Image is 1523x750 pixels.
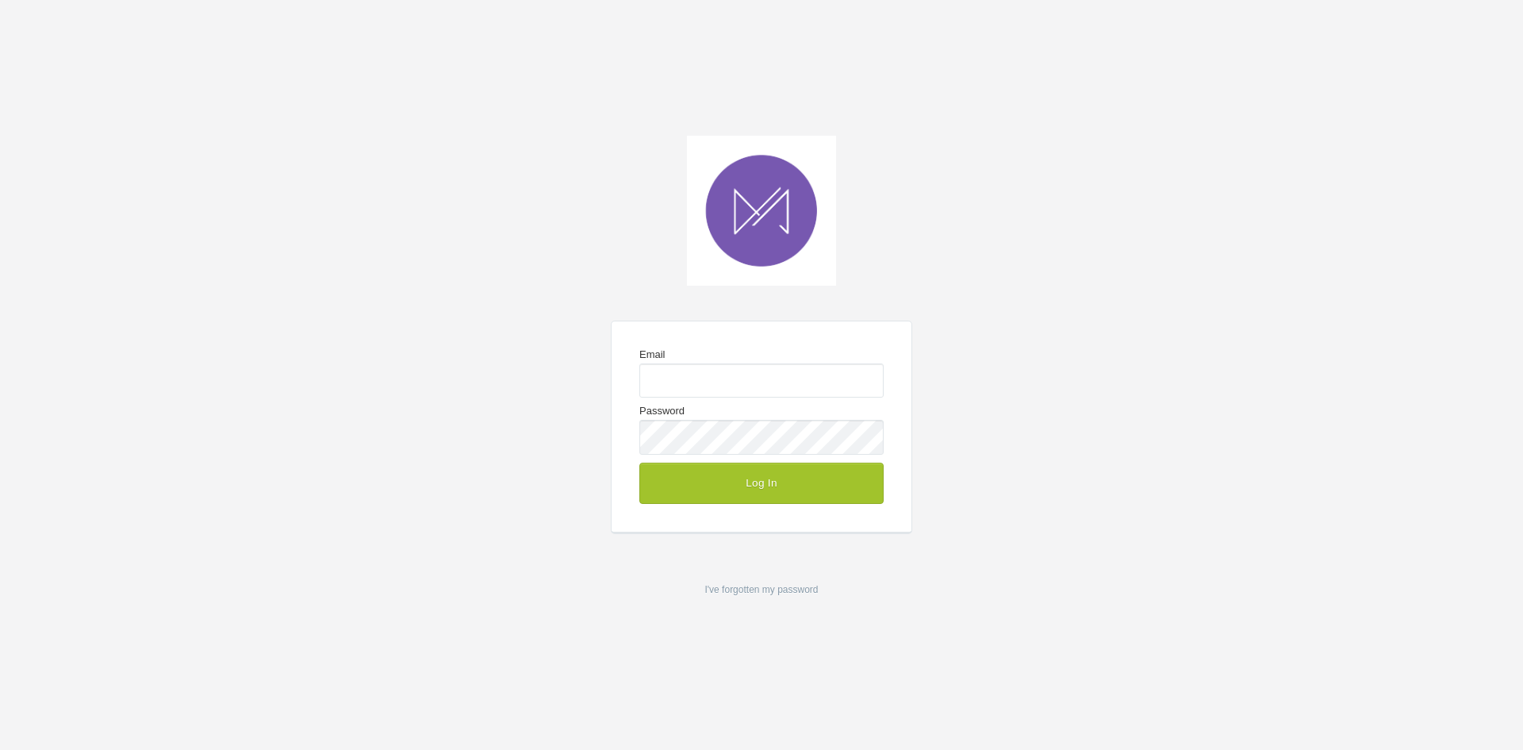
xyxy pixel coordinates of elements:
[639,420,884,454] input: Password
[639,463,884,504] button: Log In
[639,363,884,398] input: Email
[704,584,818,595] a: I've forgotten my password
[639,349,884,398] label: Email
[687,136,837,286] img: mikadoplus-logo_20150211090936.png
[639,406,884,454] label: Password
